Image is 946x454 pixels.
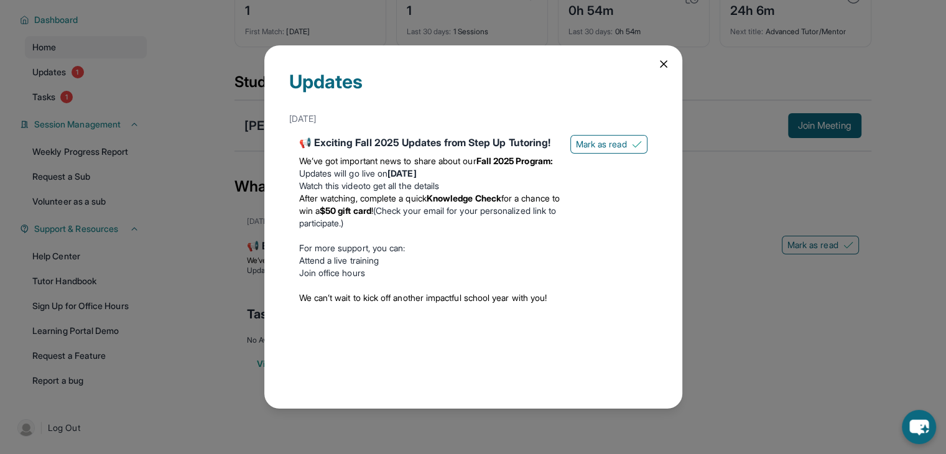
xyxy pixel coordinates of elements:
div: Updates [289,70,657,108]
span: We’ve got important news to share about our [299,155,476,166]
strong: Fall 2025 Program: [476,155,553,166]
div: 📢 Exciting Fall 2025 Updates from Step Up Tutoring! [299,135,560,150]
li: to get all the details [299,180,560,192]
span: Mark as read [576,138,627,151]
strong: $50 gift card [320,205,371,216]
strong: [DATE] [387,168,416,178]
span: After watching, complete a quick [299,193,427,203]
a: Attend a live training [299,255,379,266]
li: Updates will go live on [299,167,560,180]
li: (Check your email for your personalized link to participate.) [299,192,560,229]
div: [DATE] [289,108,657,130]
a: Join office hours [299,267,365,278]
a: Watch this video [299,180,363,191]
p: For more support, you can: [299,242,560,254]
span: We can’t wait to kick off another impactful school year with you! [299,292,547,303]
span: ! [371,205,373,216]
strong: Knowledge Check [427,193,501,203]
img: Mark as read [632,139,642,149]
button: Mark as read [570,135,647,154]
button: chat-button [902,410,936,444]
